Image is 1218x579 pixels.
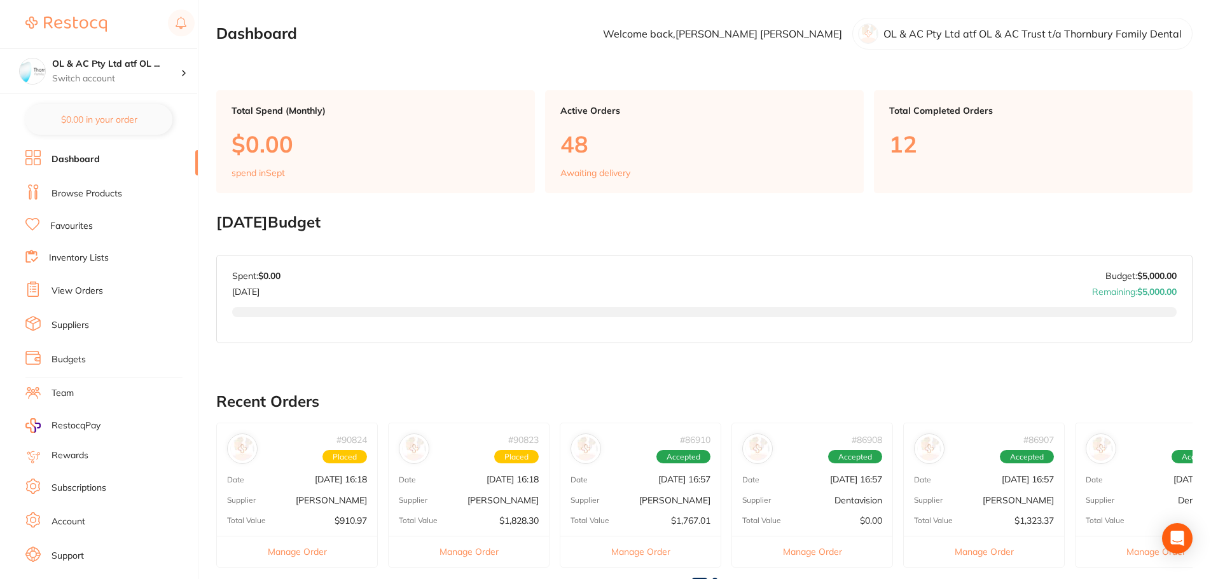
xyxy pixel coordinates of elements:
[216,25,297,43] h2: Dashboard
[216,393,1193,411] h2: Recent Orders
[917,437,941,461] img: Adam Dental
[914,496,943,505] p: Supplier
[227,516,266,525] p: Total Value
[914,475,931,484] p: Date
[52,515,85,528] a: Account
[399,475,416,484] p: Date
[467,495,539,505] p: [PERSON_NAME]
[508,435,539,445] p: # 90823
[232,168,285,178] p: spend in Sept
[25,104,172,135] button: $0.00 in your order
[574,437,598,461] img: Henry Schein Halas
[52,58,181,71] h4: OL & AC Pty Ltd atf OL & AC Trust t/a Thornbury Family Dental
[499,515,539,526] p: $1,828.30
[680,435,710,445] p: # 86910
[52,285,103,297] a: View Orders
[1137,286,1177,297] strong: $5,000.00
[232,131,520,157] p: $0.00
[745,437,770,461] img: Dentavision
[889,131,1177,157] p: 12
[232,106,520,116] p: Total Spend (Monthly)
[983,495,1054,505] p: [PERSON_NAME]
[52,550,84,562] a: Support
[258,270,280,282] strong: $0.00
[603,28,842,39] p: Welcome back, [PERSON_NAME] [PERSON_NAME]
[20,58,45,84] img: OL & AC Pty Ltd atf OL & AC Trust t/a Thornbury Family Dental
[889,106,1177,116] p: Total Completed Orders
[335,515,367,526] p: $910.97
[1092,282,1177,297] p: Remaining:
[732,536,892,567] button: Manage Order
[216,90,535,193] a: Total Spend (Monthly)$0.00spend inSept
[1086,496,1114,505] p: Supplier
[874,90,1193,193] a: Total Completed Orders12
[571,475,588,484] p: Date
[399,496,427,505] p: Supplier
[828,450,882,464] span: Accepted
[52,482,106,494] a: Subscriptions
[1162,523,1193,554] div: Open Intercom Messenger
[742,496,771,505] p: Supplier
[232,282,280,297] p: [DATE]
[852,435,882,445] p: # 86908
[1089,437,1113,461] img: Dentavision
[560,106,848,116] p: Active Orders
[25,17,107,32] img: Restocq Logo
[671,515,710,526] p: $1,767.01
[322,450,367,464] span: Placed
[402,437,426,461] img: Adam Dental
[336,435,367,445] p: # 90824
[1000,450,1054,464] span: Accepted
[1014,515,1054,526] p: $1,323.37
[25,10,107,39] a: Restocq Logo
[560,536,721,567] button: Manage Order
[230,437,254,461] img: Henry Schein Halas
[217,536,377,567] button: Manage Order
[904,536,1064,567] button: Manage Order
[216,214,1193,231] h2: [DATE] Budget
[49,252,109,264] a: Inventory Lists
[560,131,848,157] p: 48
[560,168,630,178] p: Awaiting delivery
[658,474,710,484] p: [DATE] 16:57
[1086,475,1103,484] p: Date
[1002,474,1054,484] p: [DATE] 16:57
[830,474,882,484] p: [DATE] 16:57
[545,90,864,193] a: Active Orders48Awaiting delivery
[52,153,100,166] a: Dashboard
[571,516,609,525] p: Total Value
[742,475,759,484] p: Date
[52,387,74,400] a: Team
[232,271,280,281] p: Spent:
[52,419,100,432] span: RestocqPay
[1086,516,1125,525] p: Total Value
[656,450,710,464] span: Accepted
[1023,435,1054,445] p: # 86907
[487,474,539,484] p: [DATE] 16:18
[52,187,122,200] a: Browse Products
[1137,270,1177,282] strong: $5,000.00
[399,516,438,525] p: Total Value
[52,319,89,332] a: Suppliers
[639,495,710,505] p: [PERSON_NAME]
[742,516,781,525] p: Total Value
[571,496,599,505] p: Supplier
[296,495,367,505] p: [PERSON_NAME]
[1105,271,1177,281] p: Budget:
[25,418,41,433] img: RestocqPay
[25,418,100,433] a: RestocqPay
[860,515,882,526] p: $0.00
[50,220,93,233] a: Favourites
[52,353,86,366] a: Budgets
[494,450,539,464] span: Placed
[883,28,1182,39] p: OL & AC Pty Ltd atf OL & AC Trust t/a Thornbury Family Dental
[834,495,882,505] p: Dentavision
[227,475,244,484] p: Date
[52,72,181,85] p: Switch account
[227,496,256,505] p: Supplier
[389,536,549,567] button: Manage Order
[52,449,88,462] a: Rewards
[315,474,367,484] p: [DATE] 16:18
[914,516,953,525] p: Total Value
